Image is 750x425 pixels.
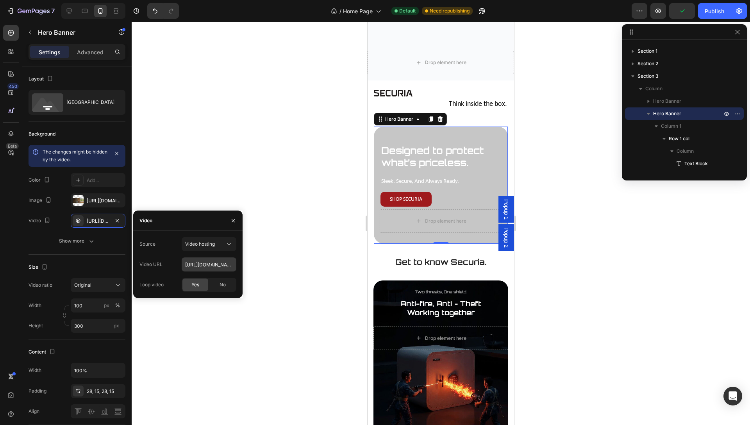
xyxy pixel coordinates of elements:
input: E.g: https://gempages.net [182,257,236,271]
div: Video ratio [29,282,52,289]
span: Hero Banner [653,110,681,118]
p: Settings [39,48,61,56]
span: Hero Banner [653,97,681,105]
span: Column [677,147,694,155]
div: Image [29,195,53,206]
div: Padding [29,387,46,395]
input: px% [71,298,125,312]
div: [URL][DOMAIN_NAME] [87,197,123,204]
div: Layout [29,74,55,84]
span: Section 2 [637,60,658,68]
div: [GEOGRAPHIC_DATA] [66,93,114,111]
div: 28, 15, 28, 15 [87,388,123,395]
span: Section 1 [637,47,657,55]
span: No [220,281,226,288]
input: px [71,319,125,333]
div: Undo/Redo [147,3,179,19]
div: 450 [7,83,19,89]
p: 7 [51,6,55,16]
button: % [102,301,111,310]
span: Yes [191,281,199,288]
div: Background [29,130,55,137]
div: Loop video [139,281,164,288]
span: Video hosting [185,241,215,247]
div: Align [29,408,39,415]
div: Drop element here [57,313,99,320]
h2: Two threats, One shield. [14,267,132,273]
span: Section 3 [637,72,659,80]
button: px [113,301,122,310]
span: The changes might be hidden by the video. [43,149,107,162]
div: Color [29,175,52,186]
button: Original [71,278,125,292]
span: Need republishing [430,7,470,14]
span: / [339,7,341,15]
span: Column [645,85,662,93]
div: Show more [59,237,95,245]
div: Beta [6,143,19,149]
div: Size [29,262,49,273]
p: Advanced [77,48,104,56]
span: Column 1 [661,122,681,130]
span: Original [74,282,91,288]
div: px [104,302,109,309]
button: Video hosting [182,237,236,251]
h3: Anti-fire, Anti - Theft Working together [14,277,132,296]
button: 7 [3,3,58,19]
span: Text Block [684,160,708,168]
div: Video [139,217,152,224]
div: Video URL [139,261,162,268]
div: Source [139,241,155,248]
span: Row 1 col [669,135,689,143]
div: Video [29,216,52,226]
p: Hero Banner [38,28,104,37]
span: Default [399,7,416,14]
button: Show more [29,234,125,248]
div: Width [29,367,41,374]
button: Publish [698,3,731,19]
div: [URL][DOMAIN_NAME] [87,218,109,225]
span: Home Page [343,7,373,15]
input: Auto [71,363,125,377]
span: px [114,323,119,329]
div: Content [29,347,57,357]
iframe: Design area [368,22,514,425]
div: % [115,302,120,309]
div: Open Intercom Messenger [723,387,742,405]
div: Publish [705,7,724,15]
label: Height [29,322,43,329]
div: Add... [87,177,123,184]
label: Width [29,302,41,309]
